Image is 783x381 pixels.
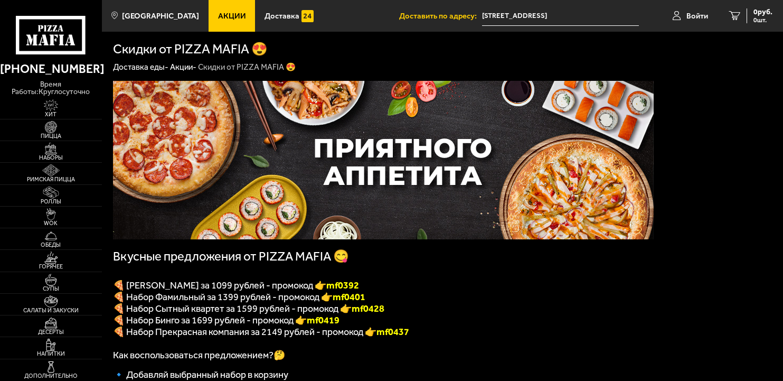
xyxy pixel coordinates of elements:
a: Акции- [170,62,196,72]
span: 🍕 Набор Прекрасная компания за 2149 рублей - промокод 👉 [113,326,376,338]
span: mf0437 [376,326,409,338]
span: 🍕 Набор Сытный квартет за 1599 рублей - промокод 👉 [113,303,384,314]
span: Вкусные предложения от PIZZA MAFIA 😋 [113,249,349,264]
span: Как воспользоваться предложением?🤔 [113,349,285,361]
b: mf0419 [307,314,339,326]
span: 0 руб. [753,8,772,16]
font: mf0392 [326,280,359,291]
span: Акции [218,12,246,20]
span: Войти [686,12,708,20]
a: Доставка еды- [113,62,168,72]
span: 🔹 Добавляй выбранный набор в корзину [113,369,288,380]
span: 0 шт. [753,17,772,23]
span: 🍕 Набор Бинго за 1699 рублей - промокод 👉 [113,314,339,326]
input: Ваш адрес доставки [482,6,639,26]
span: 🍕 [PERSON_NAME] за 1099 рублей - промокод 👉 [113,280,359,291]
span: 🍕 Набор Фамильный за 1399 рублей - промокод 👉 [113,291,365,303]
img: 15daf4d41897b9f0e9f617042186c801.svg [301,10,314,22]
span: Доставка [265,12,299,20]
b: mf0428 [352,303,384,314]
div: Скидки от PIZZA MAFIA 😍 [198,62,296,72]
span: Доставить по адресу: [399,12,482,20]
b: mf0401 [333,291,365,303]
h1: Скидки от PIZZA MAFIA 😍 [113,43,268,56]
span: [GEOGRAPHIC_DATA] [122,12,199,20]
img: 1024x1024 [113,81,654,239]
